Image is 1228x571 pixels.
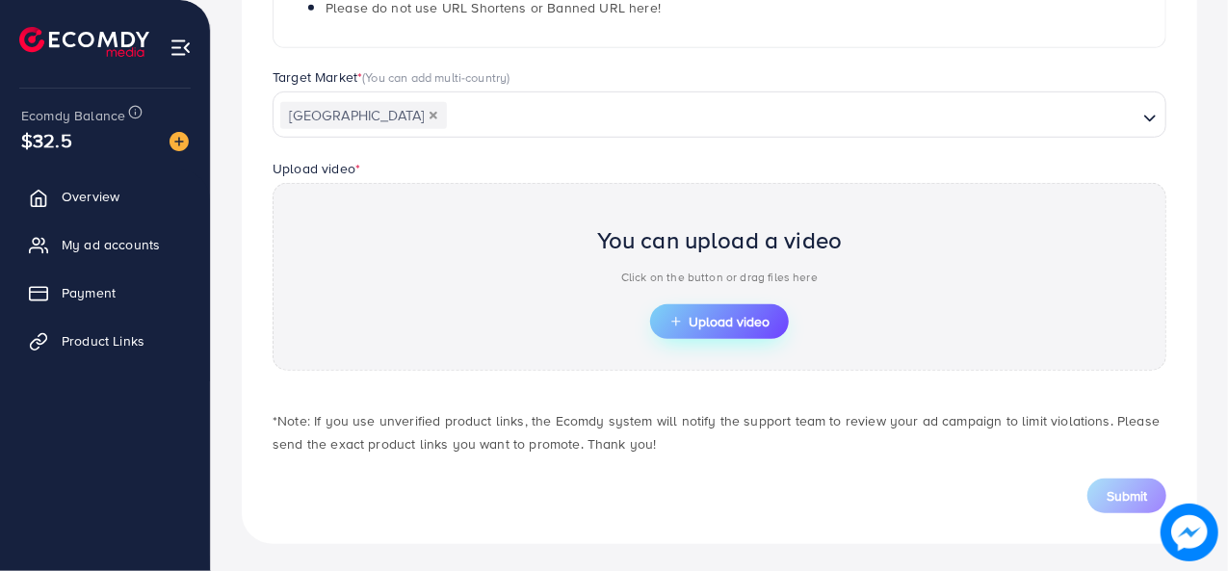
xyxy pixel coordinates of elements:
span: (You can add multi-country) [362,68,509,86]
img: image [170,132,189,151]
img: image [1161,504,1218,561]
span: Product Links [62,331,144,350]
button: Deselect Pakistan [429,111,438,120]
a: My ad accounts [14,225,196,264]
label: Upload video [273,159,360,178]
input: Search for option [449,101,1136,131]
span: $32.5 [21,126,72,154]
label: Target Market [273,67,510,87]
p: *Note: If you use unverified product links, the Ecomdy system will notify the support team to rev... [273,409,1166,455]
span: Upload video [669,315,770,328]
a: Overview [14,177,196,216]
span: Payment [62,283,116,302]
a: Product Links [14,322,196,360]
div: Search for option [273,91,1166,138]
p: Click on the button or drag files here [597,266,843,289]
span: My ad accounts [62,235,160,254]
img: menu [170,37,192,59]
button: Submit [1087,479,1166,513]
button: Upload video [650,304,789,339]
h2: You can upload a video [597,226,843,254]
a: Payment [14,273,196,312]
span: Submit [1107,486,1147,506]
span: Overview [62,187,119,206]
img: logo [19,27,149,57]
span: Ecomdy Balance [21,106,125,125]
span: [GEOGRAPHIC_DATA] [280,102,447,129]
